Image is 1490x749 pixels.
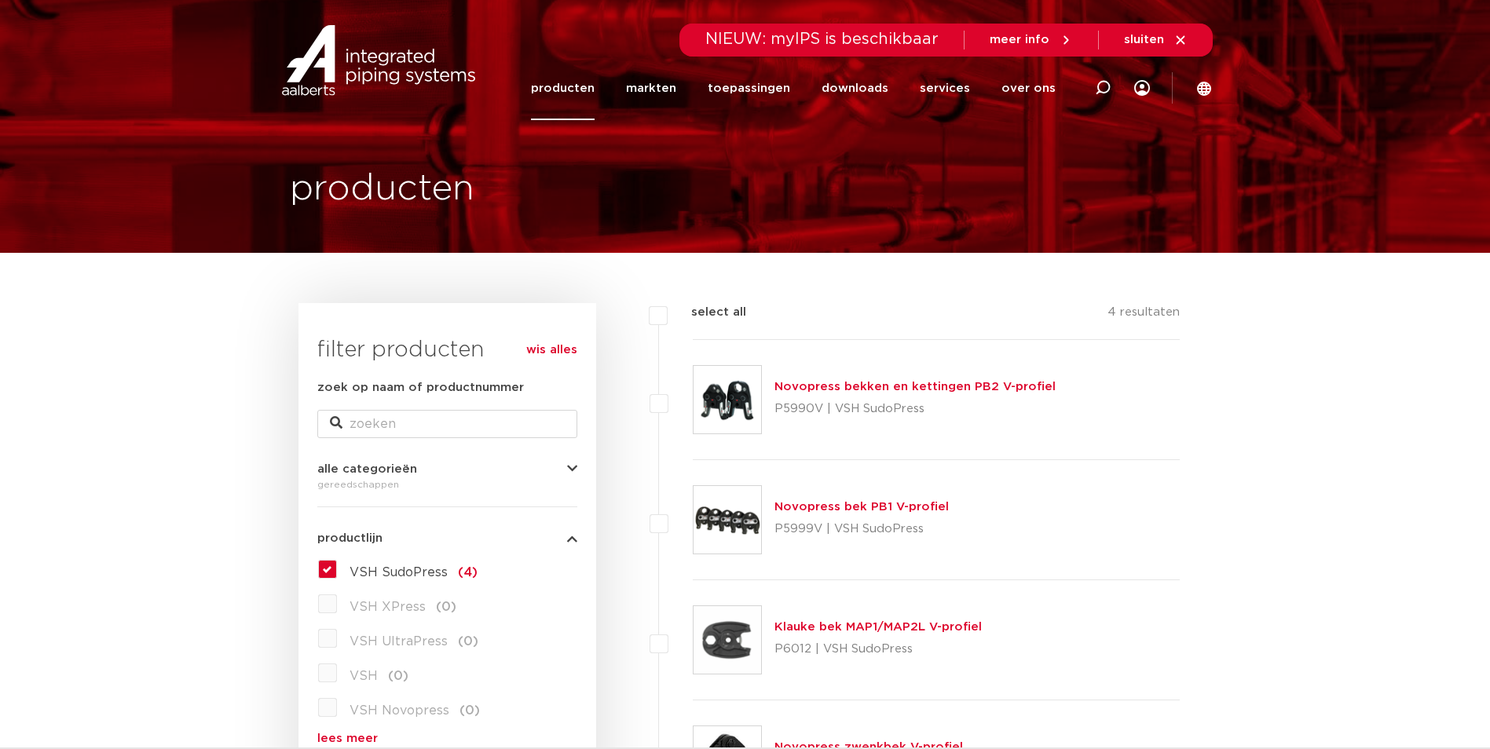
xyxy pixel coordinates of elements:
[317,532,577,544] button: productlijn
[317,463,577,475] button: alle categorieën
[317,532,383,544] span: productlijn
[317,463,417,475] span: alle categorieën
[774,637,982,662] p: P6012 | VSH SudoPress
[774,517,949,542] p: P5999V | VSH SudoPress
[388,670,408,682] span: (0)
[705,31,939,47] span: NIEUW: myIPS is beschikbaar
[436,601,456,613] span: (0)
[317,733,577,744] a: lees meer
[668,303,746,322] label: select all
[350,566,448,579] span: VSH SudoPress
[459,704,480,717] span: (0)
[774,621,982,633] a: Klauke bek MAP1/MAP2L V-profiel
[774,501,949,513] a: Novopress bek PB1 V-profiel
[694,606,761,674] img: Thumbnail for Klauke bek MAP1/MAP2L V-profiel
[1134,57,1150,120] div: my IPS
[1107,303,1180,327] p: 4 resultaten
[350,704,449,717] span: VSH Novopress
[350,601,426,613] span: VSH XPress
[822,57,888,120] a: downloads
[290,164,474,214] h1: producten
[350,635,448,648] span: VSH UltraPress
[531,57,595,120] a: producten
[317,334,577,366] h3: filter producten
[317,475,577,494] div: gereedschappen
[1124,33,1188,47] a: sluiten
[458,566,478,579] span: (4)
[990,33,1073,47] a: meer info
[458,635,478,648] span: (0)
[694,366,761,433] img: Thumbnail for Novopress bekken en kettingen PB2 V-profiel
[774,381,1056,393] a: Novopress bekken en kettingen PB2 V-profiel
[531,57,1056,120] nav: Menu
[694,486,761,554] img: Thumbnail for Novopress bek PB1 V-profiel
[626,57,676,120] a: markten
[774,396,1056,422] p: P5990V | VSH SudoPress
[1124,34,1164,46] span: sluiten
[990,34,1049,46] span: meer info
[1001,57,1056,120] a: over ons
[526,341,577,360] a: wis alles
[920,57,970,120] a: services
[708,57,790,120] a: toepassingen
[350,670,378,682] span: VSH
[317,410,577,438] input: zoeken
[317,378,524,397] label: zoek op naam of productnummer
